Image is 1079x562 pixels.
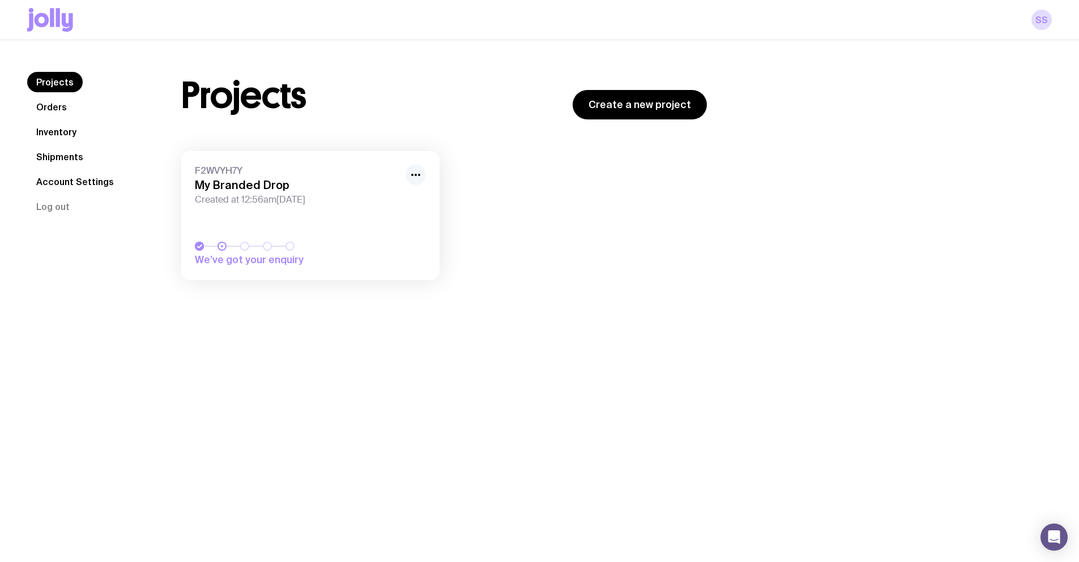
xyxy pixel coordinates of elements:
[573,90,707,119] a: Create a new project
[27,196,79,217] button: Log out
[195,178,399,192] h3: My Branded Drop
[195,253,353,267] span: We’ve got your enquiry
[27,72,83,92] a: Projects
[1040,524,1068,551] div: Open Intercom Messenger
[27,171,123,192] a: Account Settings
[27,147,92,167] a: Shipments
[195,165,399,176] span: F2WVYH7Y
[27,122,86,142] a: Inventory
[1031,10,1052,30] a: SS
[195,194,399,205] span: Created at 12:56am[DATE]
[181,78,306,114] h1: Projects
[27,97,76,117] a: Orders
[181,151,440,280] a: F2WVYH7YMy Branded DropCreated at 12:56am[DATE]We’ve got your enquiry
